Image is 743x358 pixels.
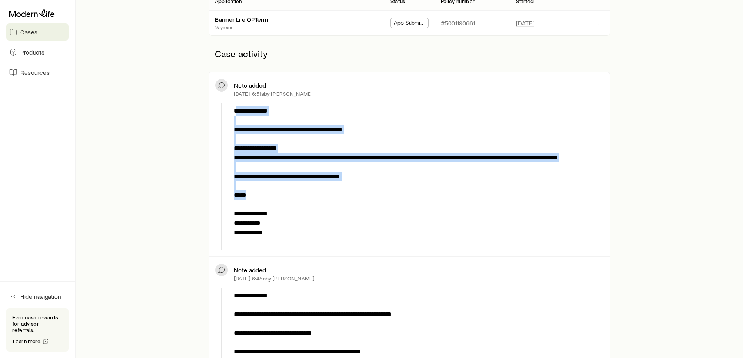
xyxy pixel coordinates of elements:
a: Cases [6,23,69,41]
p: #5001190661 [441,19,475,27]
span: [DATE] [516,19,534,27]
a: Resources [6,64,69,81]
a: Products [6,44,69,61]
p: [DATE] 6:51a by [PERSON_NAME] [234,91,313,97]
p: Earn cash rewards for advisor referrals. [12,314,62,333]
span: Learn more [13,339,41,344]
p: 15 years [215,24,268,30]
p: Note added [234,81,266,89]
div: Banner Life OPTerm [215,16,268,24]
span: App Submitted [394,19,425,28]
p: Note added [234,266,266,274]
span: Resources [20,69,50,76]
span: Hide navigation [20,293,61,300]
p: [DATE] 6:45a by [PERSON_NAME] [234,275,314,282]
div: Earn cash rewards for advisor referrals.Learn more [6,308,69,352]
p: Case activity [209,42,610,65]
a: Banner Life OPTerm [215,16,268,23]
button: Hide navigation [6,288,69,305]
span: Products [20,48,44,56]
span: Cases [20,28,37,36]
